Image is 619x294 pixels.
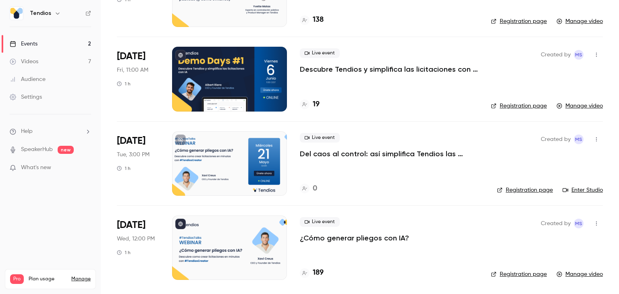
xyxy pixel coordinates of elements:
span: [DATE] [117,135,145,147]
a: Registration page [497,186,553,194]
img: Tendios [10,7,23,20]
a: Manage video [557,102,603,110]
span: Maria Serra [574,135,584,144]
span: What's new [21,164,51,172]
a: Registration page [491,102,547,110]
a: Manage video [557,17,603,25]
span: [DATE] [117,50,145,63]
span: Help [21,127,33,136]
a: Manage [71,276,91,282]
span: Live event [300,48,340,58]
h4: 138 [313,14,324,25]
h4: 189 [313,267,324,278]
a: Enter Studio [563,186,603,194]
div: Settings [10,93,42,101]
h6: Tendios [30,9,51,17]
span: Live event [300,217,340,227]
div: 1 h [117,81,131,87]
div: Jun 6 Fri, 11:00 AM (Europe/Madrid) [117,47,159,111]
a: 138 [300,14,324,25]
span: Plan usage [29,276,66,282]
span: MS [575,219,582,228]
span: Maria Serra [574,219,584,228]
a: Descubre Tendios y simplifica las licitaciones con IA [300,64,478,74]
div: Events [10,40,37,48]
span: Created by [541,219,571,228]
div: May 27 Tue, 3:00 PM (Europe/Madrid) [117,131,159,196]
a: 19 [300,99,320,110]
span: Maria Serra [574,50,584,60]
h4: 0 [313,183,317,194]
li: help-dropdown-opener [10,127,91,136]
span: Created by [541,50,571,60]
div: May 21 Wed, 12:00 PM (Europe/Madrid) [117,215,159,280]
h4: 19 [313,99,320,110]
div: 1 h [117,249,131,256]
span: MS [575,135,582,144]
span: [DATE] [117,219,145,232]
iframe: Noticeable Trigger [81,164,91,172]
span: Fri, 11:00 AM [117,66,148,74]
a: SpeakerHub [21,145,53,154]
a: Registration page [491,17,547,25]
span: Wed, 12:00 PM [117,235,155,243]
span: Tue, 3:00 PM [117,151,150,159]
a: 0 [300,183,317,194]
div: Videos [10,58,38,66]
span: Created by [541,135,571,144]
a: Manage video [557,270,603,278]
a: 189 [300,267,324,278]
a: Registration page [491,270,547,278]
span: MS [575,50,582,60]
div: Audience [10,75,46,83]
a: ¿Cómo generar pliegos con IA? [300,233,409,243]
a: Del caos al control: así simplifica Tendios las licitaciones con IA [300,149,484,159]
div: 1 h [117,165,131,172]
span: Pro [10,274,24,284]
span: new [58,146,74,154]
span: Live event [300,133,340,143]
